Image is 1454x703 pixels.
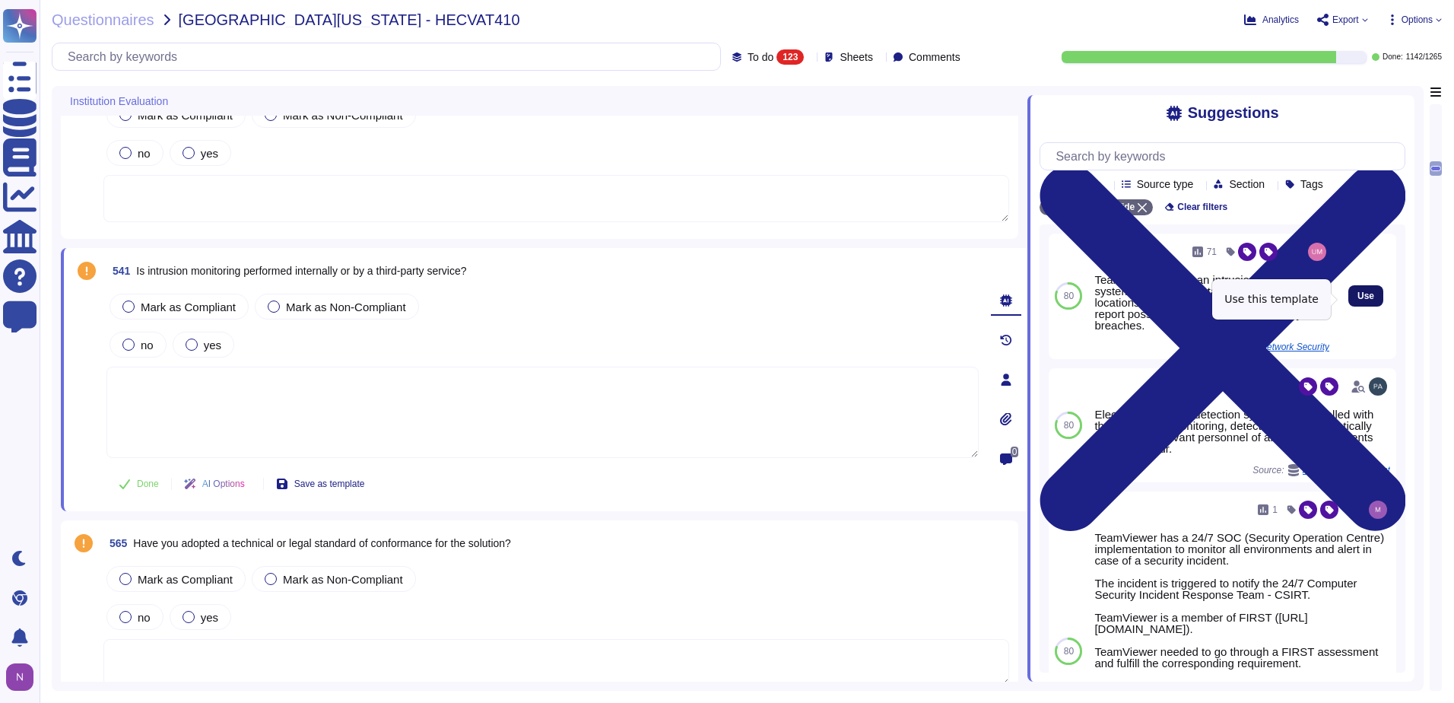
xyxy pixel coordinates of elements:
span: 565 [103,538,127,549]
img: user [1369,377,1387,396]
span: Mark as Non-Compliant [286,301,406,313]
span: no [141,339,154,351]
span: Comments [909,52,960,62]
img: user [6,663,33,691]
span: yes [204,339,221,351]
span: 0 [1011,447,1019,457]
span: Institution Evaluation [70,96,168,107]
span: 80 [1064,291,1074,301]
span: yes [201,147,218,160]
span: Mark as Compliant [138,573,233,586]
span: 80 [1064,647,1074,656]
span: Questionnaires [52,12,154,27]
span: 1142 / 1265 [1406,53,1442,61]
span: 80 [1064,421,1074,430]
span: Is intrusion monitoring performed internally or by a third-party service? [136,265,466,277]
img: user [1369,501,1387,519]
span: no [138,147,151,160]
button: user [3,660,44,694]
span: Options [1402,15,1433,24]
span: [GEOGRAPHIC_DATA][US_STATE] - HECVAT410 [179,12,520,27]
input: Search by keywords [1048,143,1405,170]
div: 123 [776,49,804,65]
button: Use [1348,285,1383,307]
span: Mark as Compliant [141,301,236,313]
span: Mark as Non-Compliant [283,573,403,586]
span: Analytics [1262,15,1299,24]
span: Done: [1383,53,1403,61]
span: To do [748,52,773,62]
span: Sheets [840,52,873,62]
span: Save as template [294,479,365,488]
div: Use this template [1212,279,1331,320]
button: Done [106,469,171,499]
span: Done [137,479,159,488]
button: Analytics [1244,14,1299,26]
span: 541 [106,266,130,276]
input: Search by keywords [60,43,720,70]
button: Save as template [264,469,377,499]
span: AI Options [202,479,245,488]
span: Have you adopted a technical or legal standard of conformance for the solution? [133,537,511,549]
span: yes [201,611,218,624]
img: user [1308,243,1326,261]
span: no [138,611,151,624]
span: Use [1357,291,1374,301]
span: Export [1332,15,1359,24]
